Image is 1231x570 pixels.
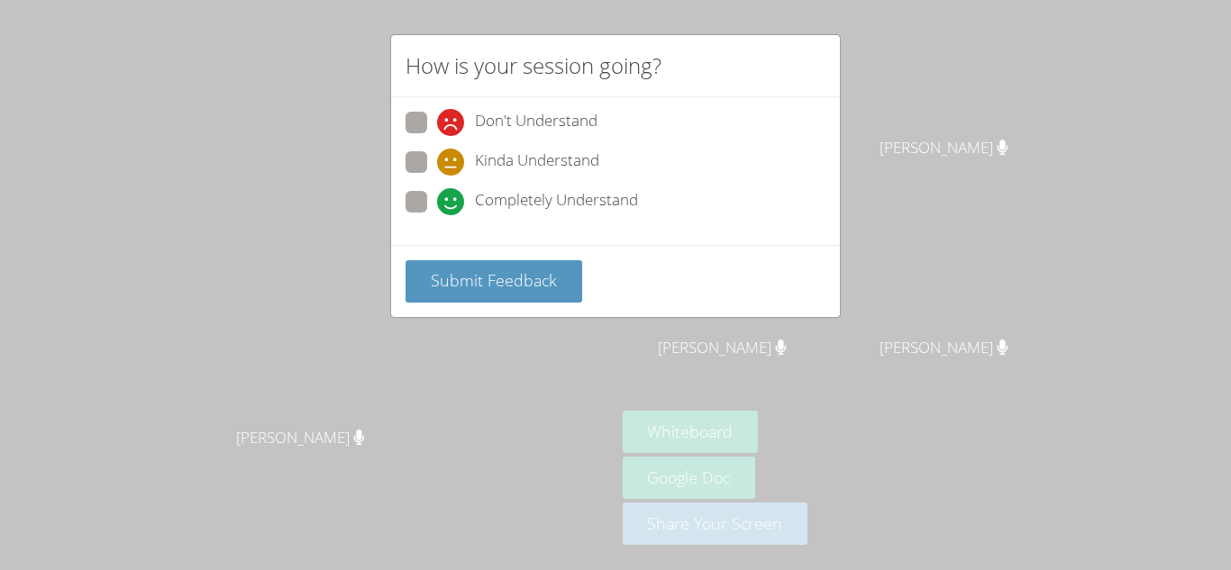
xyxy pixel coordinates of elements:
[475,109,597,136] span: Don't Understand
[475,188,638,215] span: Completely Understand
[406,50,661,82] h2: How is your session going?
[475,149,599,176] span: Kinda Understand
[406,260,582,303] button: Submit Feedback
[431,269,557,291] span: Submit Feedback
